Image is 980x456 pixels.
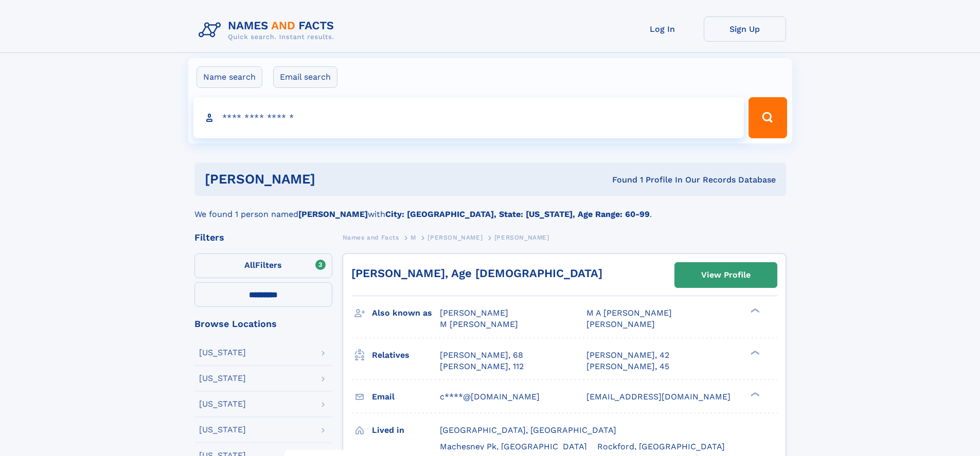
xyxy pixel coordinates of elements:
div: Browse Locations [194,319,332,329]
a: [PERSON_NAME], 112 [440,361,524,372]
a: [PERSON_NAME], Age [DEMOGRAPHIC_DATA] [351,267,602,280]
span: [GEOGRAPHIC_DATA], [GEOGRAPHIC_DATA] [440,425,616,435]
label: Name search [197,66,262,88]
span: M A [PERSON_NAME] [586,308,672,318]
a: View Profile [675,263,777,287]
span: [EMAIL_ADDRESS][DOMAIN_NAME] [586,392,730,402]
span: Rockford, [GEOGRAPHIC_DATA] [597,442,725,451]
img: Logo Names and Facts [194,16,343,44]
div: ❯ [748,391,760,397]
div: We found 1 person named with . [194,196,786,221]
span: [PERSON_NAME] [494,234,549,241]
input: search input [193,97,744,138]
span: [PERSON_NAME] [427,234,483,241]
h3: Email [372,388,440,406]
a: Log In [621,16,704,42]
span: M [PERSON_NAME] [440,319,518,329]
a: [PERSON_NAME], 68 [440,350,523,361]
button: Search Button [749,97,787,138]
b: [PERSON_NAME] [298,209,368,219]
div: [US_STATE] [199,349,246,357]
a: Sign Up [704,16,786,42]
label: Email search [273,66,337,88]
div: [US_STATE] [199,426,246,434]
div: View Profile [701,263,751,287]
span: Machesney Pk, [GEOGRAPHIC_DATA] [440,442,587,451]
div: [US_STATE] [199,374,246,382]
h3: Also known as [372,304,440,322]
div: [US_STATE] [199,400,246,408]
div: ❯ [748,307,760,314]
span: [PERSON_NAME] [440,308,508,318]
div: ❯ [748,349,760,356]
a: [PERSON_NAME] [427,231,483,244]
a: [PERSON_NAME], 42 [586,350,669,361]
h3: Lived in [372,422,440,439]
label: Filters [194,253,332,278]
b: City: [GEOGRAPHIC_DATA], State: [US_STATE], Age Range: 60-99 [385,209,650,219]
a: Names and Facts [343,231,399,244]
span: [PERSON_NAME] [586,319,655,329]
a: M [411,231,416,244]
span: M [411,234,416,241]
h1: [PERSON_NAME] [205,173,464,186]
div: Filters [194,233,332,242]
a: [PERSON_NAME], 45 [586,361,669,372]
span: All [244,260,255,270]
div: Found 1 Profile In Our Records Database [464,174,776,186]
h3: Relatives [372,346,440,364]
